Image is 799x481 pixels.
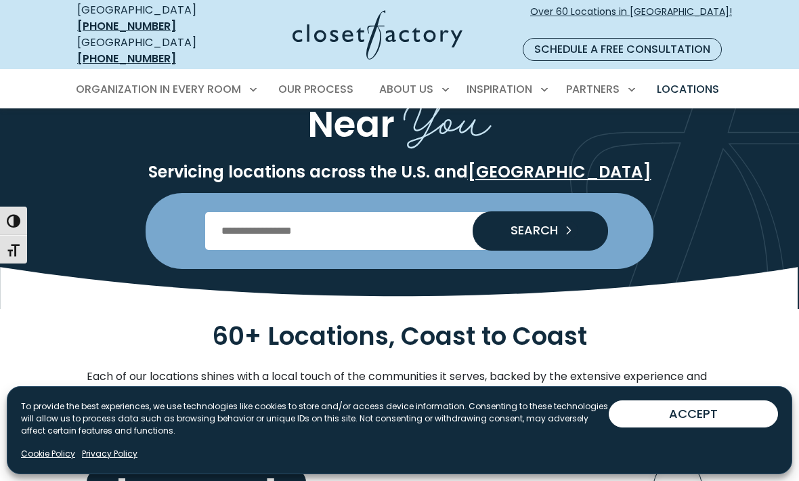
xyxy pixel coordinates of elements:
[468,161,651,183] a: [GEOGRAPHIC_DATA]
[77,2,225,35] div: [GEOGRAPHIC_DATA]
[21,448,75,460] a: Cookie Policy
[404,79,492,152] span: You
[530,5,732,33] span: Over 60 Locations in [GEOGRAPHIC_DATA]!
[205,212,595,250] input: Enter Postal Code
[212,319,587,354] span: 60+ Locations, Coast to Coast
[66,70,733,108] nav: Primary Menu
[77,35,225,67] div: [GEOGRAPHIC_DATA]
[467,81,532,97] span: Inspiration
[278,81,353,97] span: Our Process
[21,400,609,437] p: To provide the best experiences, we use technologies like cookies to store and/or access device i...
[293,10,462,60] img: Closet Factory Logo
[523,38,722,61] a: Schedule a Free Consultation
[87,162,712,182] p: Servicing locations across the U.S. and
[76,81,241,97] span: Organization in Every Room
[657,81,719,97] span: Locations
[379,81,433,97] span: About Us
[609,400,778,427] button: ACCEPT
[82,448,137,460] a: Privacy Policy
[77,51,176,66] a: [PHONE_NUMBER]
[500,224,558,236] span: SEARCH
[473,211,608,251] button: Search our Nationwide Locations
[87,369,712,419] p: Each of our locations shines with a local touch of the communities it serves, backed by the exten...
[77,18,176,34] a: [PHONE_NUMBER]
[566,81,620,97] span: Partners
[307,100,395,149] span: Near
